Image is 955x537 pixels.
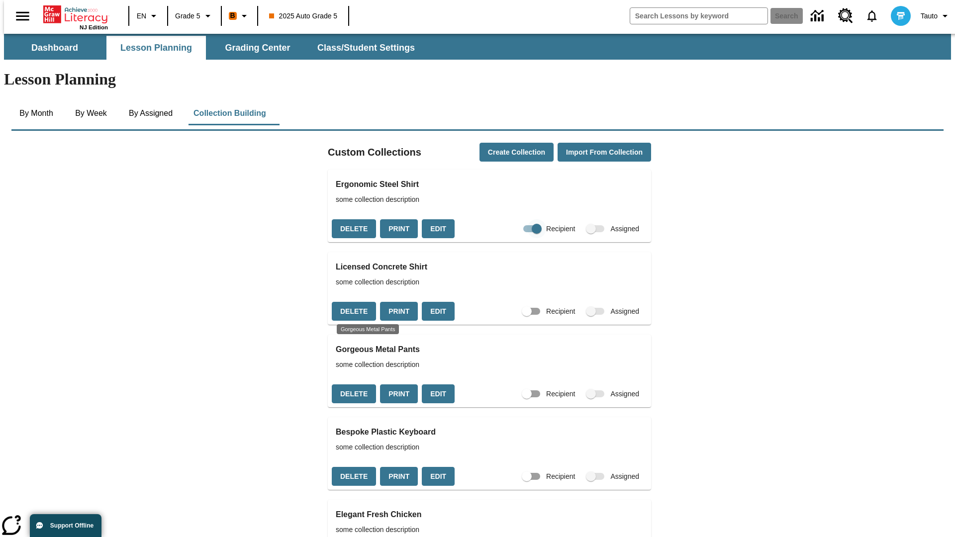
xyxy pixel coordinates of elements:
button: Support Offline [30,514,101,537]
button: Edit [422,467,455,486]
button: Dashboard [5,36,104,60]
span: Tauto [921,11,938,21]
button: Edit [422,384,455,404]
span: Assigned [610,389,639,399]
span: Recipient [546,306,575,317]
span: Assigned [610,224,639,234]
span: some collection description [336,525,643,535]
h1: Lesson Planning [4,70,951,89]
button: Delete [332,384,376,404]
button: Select a new avatar [885,3,917,29]
span: 2025 Auto Grade 5 [269,11,338,21]
span: EN [137,11,146,21]
span: some collection description [336,194,643,205]
button: Import from Collection [558,143,651,162]
span: B [230,9,235,22]
button: Profile/Settings [917,7,955,25]
a: Notifications [859,3,885,29]
button: Collection Building [186,101,274,125]
img: avatar image [891,6,911,26]
button: By Month [11,101,61,125]
span: Lesson Planning [120,42,192,54]
div: SubNavbar [4,36,424,60]
span: some collection description [336,442,643,452]
h3: Elegant Fresh Chicken [336,508,643,522]
button: Open side menu [8,1,37,31]
span: Assigned [610,306,639,317]
div: Gorgeous Metal Pants [337,324,399,334]
button: Print, will open in a new window [380,384,418,404]
button: Print, will open in a new window [380,467,418,486]
button: Language: EN, Select a language [132,7,164,25]
h3: Licensed Concrete Shirt [336,260,643,274]
div: Home [43,3,108,30]
button: Delete [332,302,376,321]
button: Create Collection [479,143,554,162]
a: Data Center [805,2,832,30]
span: Support Offline [50,522,94,529]
div: SubNavbar [4,34,951,60]
span: some collection description [336,277,643,287]
span: NJ Edition [80,24,108,30]
h3: Gorgeous Metal Pants [336,343,643,357]
button: Boost Class color is orange. Change class color [225,7,254,25]
button: By Week [66,101,116,125]
button: By Assigned [121,101,181,125]
span: Grading Center [225,42,290,54]
button: Delete [332,219,376,239]
span: Recipient [546,471,575,482]
span: Dashboard [31,42,78,54]
h3: Bespoke Plastic Keyboard [336,425,643,439]
span: some collection description [336,359,643,370]
h2: Custom Collections [328,144,421,160]
span: Grade 5 [175,11,200,21]
button: Class/Student Settings [309,36,423,60]
button: Print, will open in a new window [380,302,418,321]
a: Home [43,4,108,24]
span: Assigned [610,471,639,482]
button: Edit [422,302,455,321]
button: Edit [422,219,455,239]
input: search field [630,8,767,24]
a: Resource Center, Will open in new tab [832,2,859,29]
span: Recipient [546,389,575,399]
button: Grading Center [208,36,307,60]
span: Recipient [546,224,575,234]
button: Print, will open in a new window [380,219,418,239]
h3: Ergonomic Steel Shirt [336,178,643,191]
button: Grade: Grade 5, Select a grade [171,7,218,25]
button: Lesson Planning [106,36,206,60]
button: Delete [332,467,376,486]
span: Class/Student Settings [317,42,415,54]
